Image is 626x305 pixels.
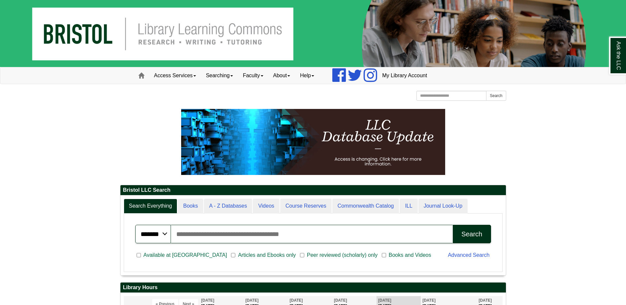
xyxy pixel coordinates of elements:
[120,283,506,293] h2: Library Hours
[478,298,492,303] span: [DATE]
[231,252,235,258] input: Articles and Ebooks only
[422,298,436,303] span: [DATE]
[201,67,238,84] a: Searching
[304,251,380,259] span: Peer reviewed (scholarly) only
[120,185,506,195] h2: Bristol LLC Search
[295,67,319,84] a: Help
[137,252,141,258] input: Available at [GEOGRAPHIC_DATA]
[124,199,178,214] a: Search Everything
[268,67,295,84] a: About
[181,109,445,175] img: HTML tutorial
[290,298,303,303] span: [DATE]
[377,67,432,84] a: My Library Account
[448,252,489,258] a: Advanced Search
[300,252,304,258] input: Peer reviewed (scholarly) only
[453,225,491,243] button: Search
[486,91,506,101] button: Search
[378,298,391,303] span: [DATE]
[382,252,386,258] input: Books and Videos
[235,251,298,259] span: Articles and Ebooks only
[280,199,332,214] a: Course Reserves
[400,199,417,214] a: ILL
[386,251,434,259] span: Books and Videos
[253,199,280,214] a: Videos
[204,199,252,214] a: A - Z Databases
[238,67,268,84] a: Faculty
[461,230,482,238] div: Search
[178,199,203,214] a: Books
[246,298,259,303] span: [DATE]
[141,251,230,259] span: Available at [GEOGRAPHIC_DATA]
[149,67,201,84] a: Access Services
[334,298,347,303] span: [DATE]
[201,298,214,303] span: [DATE]
[332,199,399,214] a: Commonwealth Catalog
[418,199,468,214] a: Journal Look-Up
